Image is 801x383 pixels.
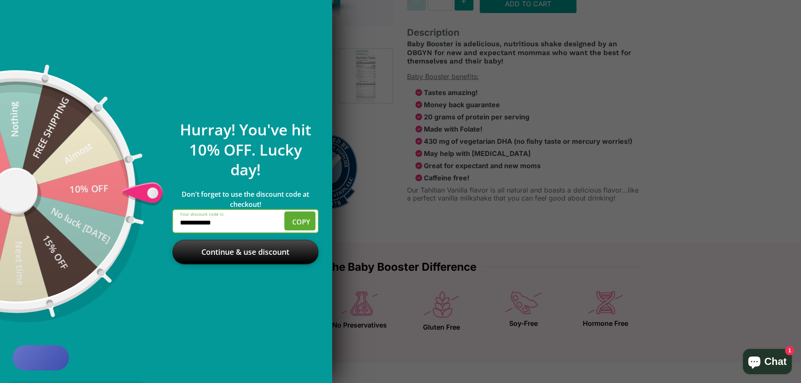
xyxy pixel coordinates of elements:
[13,345,69,370] button: Rewards
[172,120,318,180] div: Hurray! You've hit 10% OFF. Lucky day!
[740,349,794,376] inbox-online-store-chat: Shopify online store chat
[172,189,318,209] div: Don't forget to use the discount code at checkout!
[284,211,315,230] div: Copy
[180,212,225,216] label: Your discount code is:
